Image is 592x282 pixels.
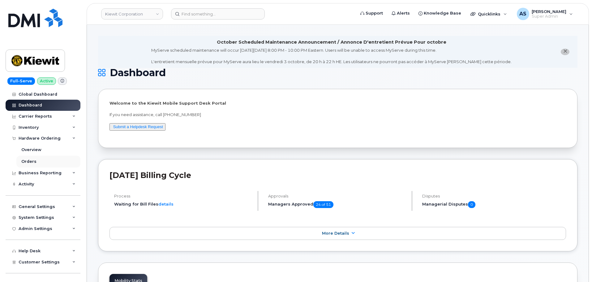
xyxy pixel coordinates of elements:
[109,112,566,118] p: If you need assistance, call [PHONE_NUMBER]
[114,194,252,198] h4: Process
[322,231,349,236] span: More Details
[268,201,406,208] h5: Managers Approved
[268,194,406,198] h4: Approvals
[313,201,333,208] span: 24 of 51
[109,171,566,180] h2: [DATE] Billing Cycle
[113,124,163,129] a: Submit a Helpdesk Request
[217,39,446,46] div: October Scheduled Maintenance Announcement / Annonce D'entretient Prévue Pour octobre
[109,100,566,106] p: Welcome to the Kiewit Mobile Support Desk Portal
[110,68,166,77] span: Dashboard
[468,201,475,208] span: 0
[158,202,174,206] a: details
[151,47,512,65] div: MyServe scheduled maintenance will occur [DATE][DATE] 8:00 PM - 10:00 PM Eastern. Users will be u...
[109,123,165,131] button: Submit a Helpdesk Request
[422,201,566,208] h5: Managerial Disputes
[114,201,252,207] li: Waiting for Bill Files
[565,255,587,277] iframe: Messenger Launcher
[561,49,569,55] button: close notification
[422,194,566,198] h4: Disputes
